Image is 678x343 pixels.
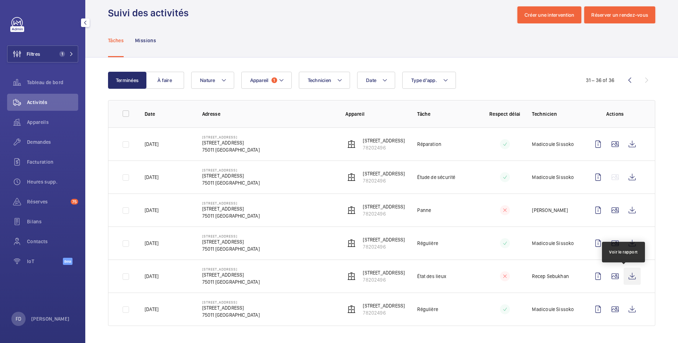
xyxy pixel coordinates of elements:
div: 31 – 36 of 36 [586,77,614,84]
p: Étude de sécurité [417,174,455,181]
p: [DATE] [145,240,158,247]
p: [STREET_ADDRESS] [202,234,260,238]
p: Madicoule Sissoko [532,174,574,181]
span: Appareil [250,77,269,83]
p: Respect délai [489,110,521,118]
p: [STREET_ADDRESS] [202,135,260,139]
p: [STREET_ADDRESS] [202,201,260,205]
img: elevator.svg [347,206,356,214]
span: Contacts [27,238,78,245]
p: Panne [417,207,431,214]
p: 78202496 [363,243,405,250]
p: [STREET_ADDRESS] [363,203,405,210]
p: [DATE] [145,306,158,313]
p: Recep Sebukhan [532,273,569,280]
span: 75 [71,199,78,205]
p: 75011 [GEOGRAPHIC_DATA] [202,278,260,285]
span: Beta [63,258,72,265]
button: À faire [146,72,184,89]
p: [STREET_ADDRESS] [363,236,405,243]
img: elevator.svg [347,305,356,314]
p: Technicien [532,110,578,118]
span: 1 [271,77,277,83]
p: [STREET_ADDRESS] [363,170,405,177]
p: Réparation [417,141,441,148]
p: Régulière [417,306,438,313]
p: 75011 [GEOGRAPHIC_DATA] [202,212,260,219]
span: Date [366,77,376,83]
p: Actions [590,110,641,118]
p: [STREET_ADDRESS] [202,271,260,278]
span: Tableau de bord [27,79,78,86]
p: [STREET_ADDRESS] [363,269,405,276]
img: elevator.svg [347,239,356,247]
p: [STREET_ADDRESS] [202,205,260,212]
p: 78202496 [363,309,405,316]
span: Facturation [27,158,78,165]
button: Filtres1 [7,45,78,62]
p: 78202496 [363,177,405,184]
p: [PERSON_NAME] [31,315,70,322]
button: Créer une intervention [517,6,582,23]
p: [STREET_ADDRESS] [202,300,260,304]
p: 75011 [GEOGRAPHIC_DATA] [202,146,260,153]
button: Type d'app. [402,72,456,89]
p: Adresse [202,110,334,118]
span: Technicien [308,77,332,83]
img: elevator.svg [347,173,356,181]
img: elevator.svg [347,272,356,281]
p: [STREET_ADDRESS] [202,238,260,245]
p: [DATE] [145,141,158,148]
p: Tâches [108,37,124,44]
p: [STREET_ADDRESS] [202,139,260,146]
p: 78202496 [363,276,405,283]
span: Heures supp. [27,178,78,185]
p: [DATE] [145,174,158,181]
span: Appareils [27,119,78,126]
p: Missions [135,37,156,44]
span: Nature [200,77,215,83]
p: Appareil [345,110,406,118]
img: elevator.svg [347,140,356,148]
button: Terminées [108,72,146,89]
button: Technicien [299,72,350,89]
p: Madicoule Sissoko [532,306,574,313]
button: Date [357,72,395,89]
p: Régulière [417,240,438,247]
span: Activités [27,99,78,106]
p: [DATE] [145,207,158,214]
p: [STREET_ADDRESS] [202,172,260,179]
button: Appareil1 [241,72,292,89]
span: Type d'app. [411,77,437,83]
button: Nature [191,72,234,89]
p: [PERSON_NAME] [532,207,567,214]
p: [STREET_ADDRESS] [202,267,260,271]
p: État des lieux [417,273,446,280]
p: [DATE] [145,273,158,280]
p: 78202496 [363,210,405,217]
p: [STREET_ADDRESS] [363,137,405,144]
span: Réserves [27,198,68,205]
button: Réserver un rendez-vous [584,6,655,23]
span: IoT [27,258,63,265]
div: Voir le rapport [609,249,638,255]
p: Madicoule Sissoko [532,240,574,247]
p: Madicoule Sissoko [532,141,574,148]
p: Date [145,110,191,118]
h1: Suivi des activités [108,6,193,20]
span: Filtres [27,50,40,58]
span: 1 [59,51,65,57]
p: [STREET_ADDRESS] [363,302,405,309]
span: Demandes [27,138,78,146]
p: 78202496 [363,144,405,151]
p: [STREET_ADDRESS] [202,168,260,172]
span: Bilans [27,218,78,225]
p: [STREET_ADDRESS] [202,304,260,311]
p: 75011 [GEOGRAPHIC_DATA] [202,179,260,186]
p: Tâche [417,110,478,118]
p: 75011 [GEOGRAPHIC_DATA] [202,245,260,252]
p: 75011 [GEOGRAPHIC_DATA] [202,311,260,318]
p: FD [16,315,21,322]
